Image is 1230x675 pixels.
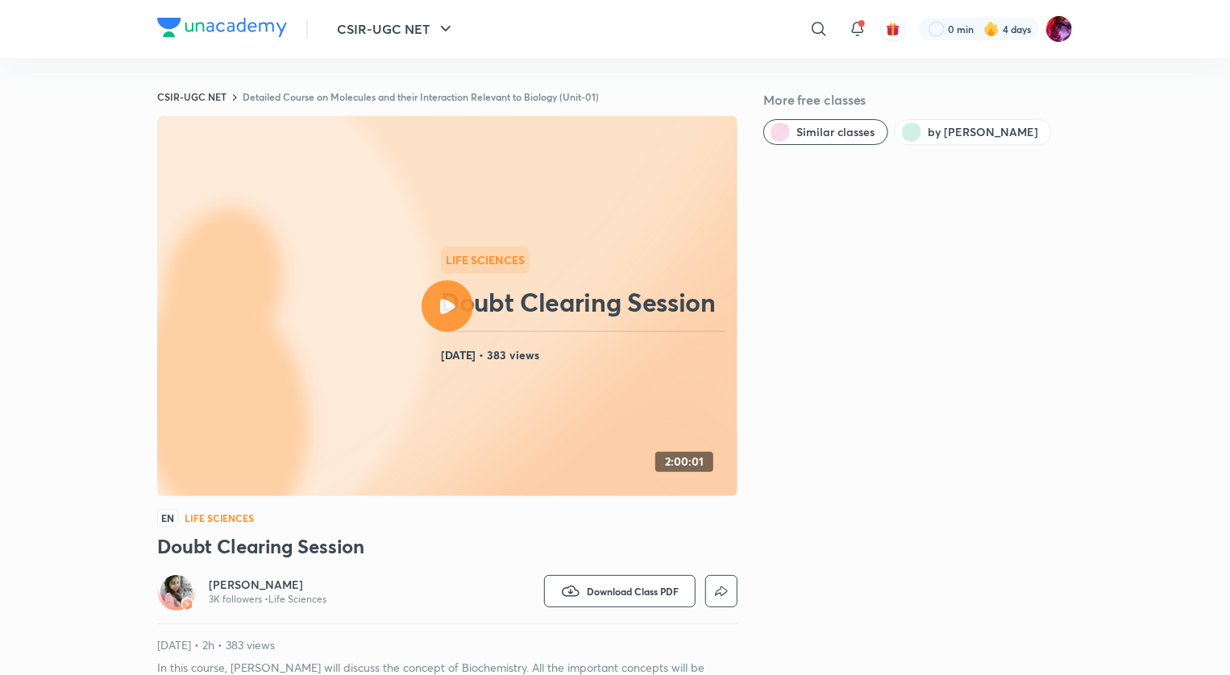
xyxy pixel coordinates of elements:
h5: More free classes [763,90,1073,110]
p: 3K followers • Life Sciences [209,593,326,606]
img: avatar [886,22,900,36]
a: Avatarbadge [157,572,196,611]
h2: Doubt Clearing Session [441,286,731,318]
h4: Life Sciences [185,513,254,523]
button: CSIR-UGC NET [327,13,465,45]
h4: [DATE] • 383 views [441,345,731,366]
img: Avatar [160,575,193,607]
a: Company Logo [157,18,287,41]
span: Similar classes [796,124,875,140]
span: Download Class PDF [587,585,679,598]
a: Detailed Course on Molecules and their Interaction Relevant to Biology (Unit-01) [243,90,599,103]
h4: 2:00:01 [665,455,704,469]
img: Company Logo [157,18,287,37]
span: by Neelam Verma [928,124,1038,140]
h3: Doubt Clearing Session [157,533,738,559]
img: Bidhu Bhushan [1045,15,1073,43]
span: EN [157,509,178,527]
img: badge [181,598,193,610]
a: CSIR-UGC NET [157,90,226,103]
button: Download Class PDF [544,575,696,607]
a: [PERSON_NAME] [209,577,326,593]
button: avatar [880,16,906,42]
button: Similar classes [763,119,888,145]
p: [DATE] • 2h • 383 views [157,637,738,653]
button: by Neelam Verma [895,119,1052,145]
img: streak [983,21,999,37]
